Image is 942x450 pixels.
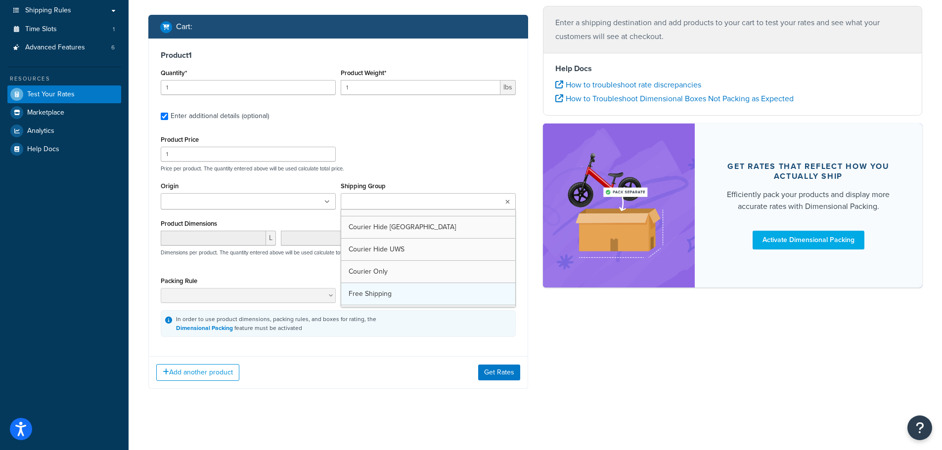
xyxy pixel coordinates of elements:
[161,50,516,60] h3: Product 1
[161,220,217,227] label: Product Dimensions
[555,16,910,43] p: Enter a shipping destination and add products to your cart to test your rates and see what your c...
[113,25,115,34] span: 1
[500,80,516,95] span: lbs
[161,277,197,285] label: Packing Rule
[558,138,680,272] img: feature-image-dim-d40ad3071a2b3c8e08177464837368e35600d3c5e73b18a22c1e4bb210dc32ac.png
[158,165,518,172] p: Price per product. The quantity entered above will be used calculate total price.
[349,288,392,299] span: Free Shipping
[7,140,121,158] a: Help Docs
[27,127,54,135] span: Analytics
[266,231,276,245] span: L
[555,93,794,104] a: How to Troubleshoot Dimensional Boxes Not Packing as Expected
[171,109,269,123] div: Enter additional details (optional)
[349,266,388,277] span: Courier Only
[25,6,71,15] span: Shipping Rules
[341,261,515,283] a: Courier Only
[555,63,910,75] h4: Help Docs
[176,22,192,31] h2: Cart :
[7,122,121,140] a: Analytics
[349,244,404,254] span: Courier Hide UWS
[27,145,59,154] span: Help Docs
[478,365,520,380] button: Get Rates
[718,162,899,181] div: Get rates that reflect how you actually ship
[158,249,365,256] p: Dimensions per product. The quantity entered above will be used calculate total volume.
[176,315,376,332] div: In order to use product dimensions, packing rules, and boxes for rating, the feature must be acti...
[753,231,864,249] a: Activate Dimensional Packing
[341,69,386,77] label: Product Weight*
[25,43,85,52] span: Advanced Features
[349,222,456,232] span: Courier Hide [GEOGRAPHIC_DATA]
[156,364,239,381] button: Add another product
[7,75,121,83] div: Resources
[555,79,701,90] a: How to troubleshoot rate discrepancies
[161,69,187,77] label: Quantity*
[7,39,121,57] a: Advanced Features6
[161,80,336,95] input: 0.0
[111,43,115,52] span: 6
[341,80,500,95] input: 0.00
[161,113,168,120] input: Enter additional details (optional)
[25,25,57,34] span: Time Slots
[7,104,121,122] a: Marketplace
[176,324,233,332] a: Dimensional Packing
[907,415,932,440] button: Open Resource Center
[341,239,515,260] a: Courier Hide UWS
[7,1,121,20] a: Shipping Rules
[7,20,121,39] a: Time Slots1
[341,283,515,305] a: Free Shipping
[341,182,386,190] label: Shipping Group
[161,182,179,190] label: Origin
[7,85,121,103] a: Test Your Rates
[718,189,899,212] div: Efficiently pack your products and display more accurate rates with Dimensional Packing.
[27,109,64,117] span: Marketplace
[27,90,75,99] span: Test Your Rates
[161,136,199,143] label: Product Price
[7,39,121,57] li: Advanced Features
[341,216,515,238] a: Courier Hide [GEOGRAPHIC_DATA]
[7,20,121,39] li: Time Slots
